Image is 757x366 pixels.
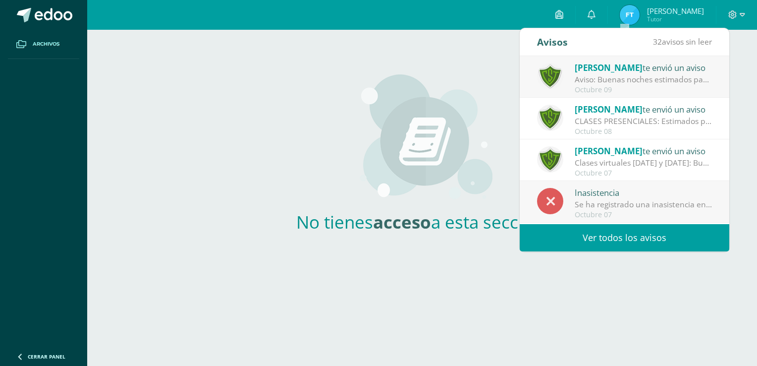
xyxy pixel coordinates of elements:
[537,105,563,131] img: c7e4502288b633c389763cda5c4117dc.png
[575,104,643,115] span: [PERSON_NAME]
[33,40,59,48] span: Archivos
[520,224,729,251] a: Ver todos los avisos
[575,116,712,127] div: CLASES PRESENCIALES: Estimados padres de familia: Les informamos que el Comité de Riesgo Escolar ...
[8,30,79,59] a: Archivos
[575,62,643,73] span: [PERSON_NAME]
[575,74,712,85] div: Aviso: Buenas noches estimados padres de familia, debido a las lluvias de hoy por la tarde, si su...
[653,36,712,47] span: avisos sin leer
[537,146,563,173] img: 6f5ff69043559128dc4baf9e9c0f15a0.png
[575,157,712,169] div: Clases virtuales 8 y 9 de octubre: Buenas tardes, estimados padres y madres de familia. Adjuntamo...
[352,73,492,202] img: courses_medium.png
[620,5,640,25] img: 2a918e31a8919171dbdf98851894726c.png
[575,169,712,178] div: Octubre 07
[575,199,712,210] div: Se ha registrado una inasistencia en Segundo Básico el día [DATE] para Alma del [PERSON_NAME].
[575,145,643,157] span: [PERSON_NAME]
[647,6,704,16] span: [PERSON_NAME]
[575,103,712,116] div: te envió un aviso
[575,86,712,94] div: Octubre 09
[575,211,712,219] div: Octubre 07
[373,210,431,234] strong: acceso
[276,210,568,234] h2: No tienes a esta sección.
[647,15,704,23] span: Tutor
[575,144,712,157] div: te envió un aviso
[653,36,662,47] span: 32
[537,63,563,89] img: 6f5ff69043559128dc4baf9e9c0f15a0.png
[28,353,65,360] span: Cerrar panel
[575,186,712,199] div: Inasistencia
[575,61,712,74] div: te envió un aviso
[575,127,712,136] div: Octubre 08
[537,28,568,56] div: Avisos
